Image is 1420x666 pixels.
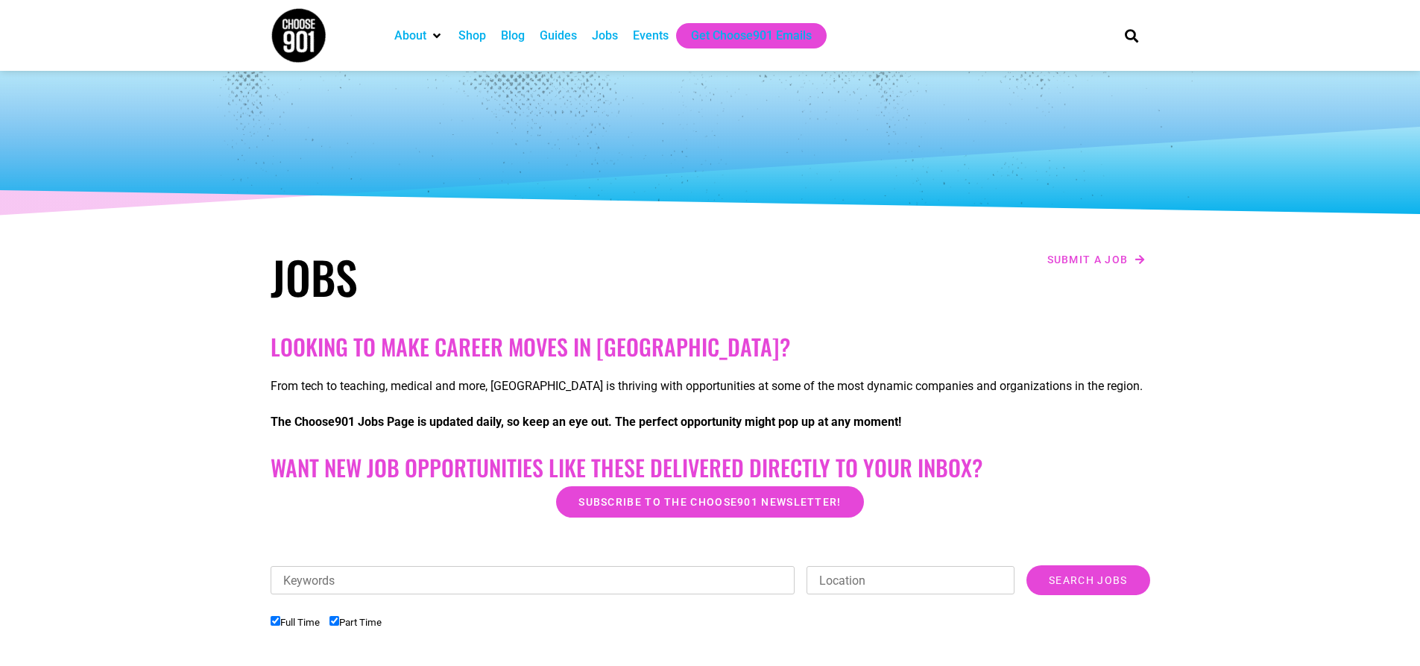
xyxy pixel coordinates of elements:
[271,377,1150,395] p: From tech to teaching, medical and more, [GEOGRAPHIC_DATA] is thriving with opportunities at some...
[271,454,1150,481] h2: Want New Job Opportunities like these Delivered Directly to your Inbox?
[271,415,901,429] strong: The Choose901 Jobs Page is updated daily, so keep an eye out. The perfect opportunity might pop u...
[394,27,426,45] a: About
[387,23,451,48] div: About
[271,566,795,594] input: Keywords
[271,333,1150,360] h2: Looking to make career moves in [GEOGRAPHIC_DATA]?
[271,617,320,628] label: Full Time
[1119,23,1143,48] div: Search
[556,486,863,518] a: Subscribe to the Choose901 newsletter!
[540,27,577,45] a: Guides
[271,616,280,626] input: Full Time
[633,27,669,45] a: Events
[807,566,1014,594] input: Location
[691,27,812,45] a: Get Choose901 Emails
[458,27,486,45] a: Shop
[387,23,1099,48] nav: Main nav
[329,617,382,628] label: Part Time
[1026,565,1149,595] input: Search Jobs
[1047,254,1129,265] span: Submit a job
[1043,250,1150,269] a: Submit a job
[501,27,525,45] a: Blog
[592,27,618,45] a: Jobs
[271,250,703,304] h1: Jobs
[578,497,841,507] span: Subscribe to the Choose901 newsletter!
[329,616,339,626] input: Part Time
